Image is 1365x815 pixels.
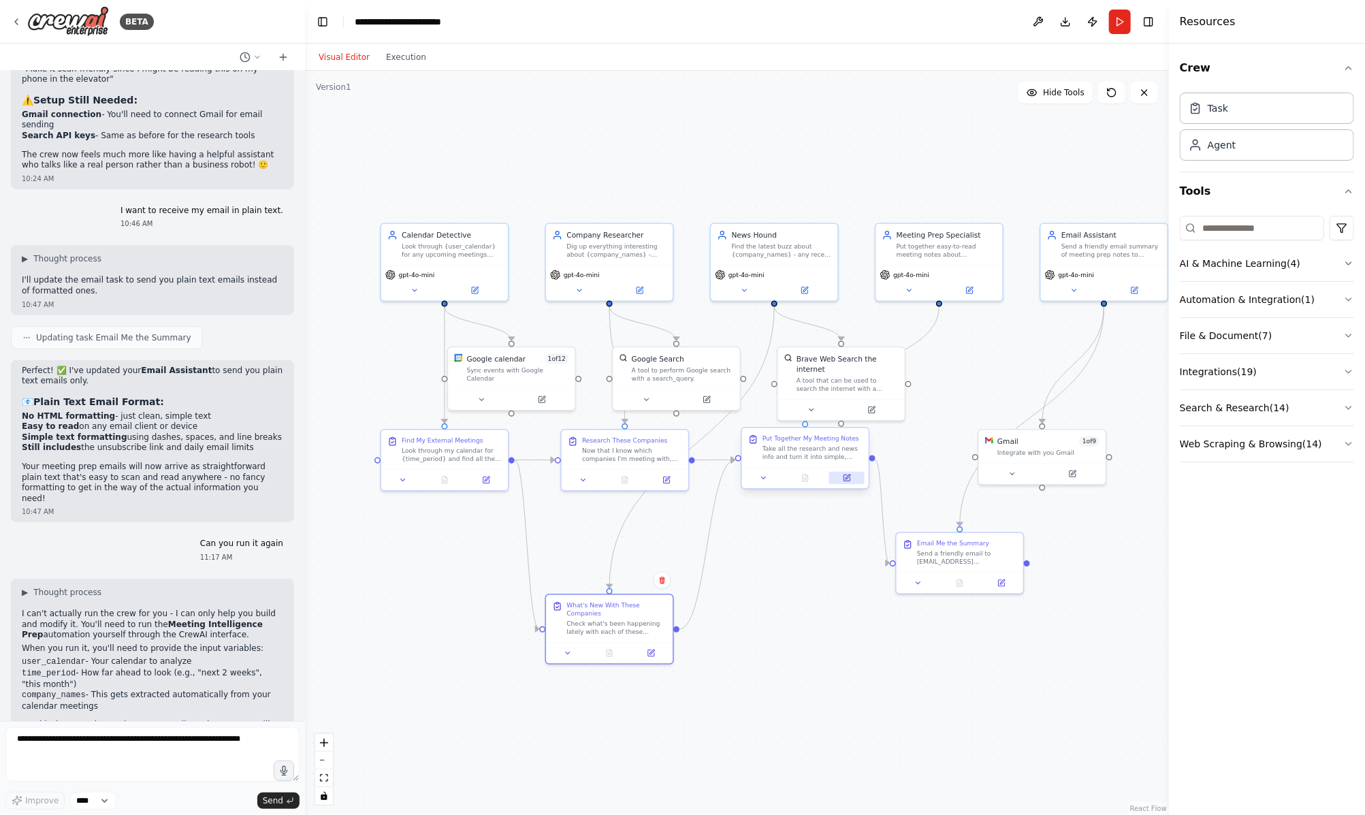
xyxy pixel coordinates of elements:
[769,306,847,340] g: Edge from d24d9441-699e-4084-b3b0-5205e94d52df to 18826fcb-21f1-4059-bbd9-d3051aed30d4
[632,354,684,364] div: Google Search
[728,271,765,279] span: gpt-4o-mini
[917,539,989,547] div: Email Me the Summary
[800,306,944,423] g: Edge from 48e8f0cb-86f5-4e93-b137-e8ccdeab20db to b3989ad2-4313-4ac6-ada9-f71cafda567c
[22,110,283,131] li: - You'll need to connect Gmail for email sending
[5,792,65,810] button: Improve
[22,253,28,264] span: ▶
[1208,138,1236,152] div: Agent
[897,230,997,240] div: Meeting Prep Specialist
[22,443,81,452] strong: Still includes
[649,474,684,486] button: Open in side panel
[399,271,435,279] span: gpt-4o-mini
[22,432,127,442] strong: Simple text formatting
[468,474,504,486] button: Open in side panel
[1043,87,1085,98] span: Hide Tools
[22,668,283,690] li: - How far ahead to look (e.g., "next 2 weeks", "this month")
[355,15,469,29] nav: breadcrumb
[22,174,283,184] div: 10:24 AM
[200,552,283,562] div: 11:17 AM
[762,434,859,443] div: Put Together My Meeting Notes
[677,394,736,406] button: Open in side panel
[22,643,283,654] p: When you run it, you'll need to provide the input variables:
[784,354,792,362] img: BraveSearchTool
[22,669,76,678] code: time_period
[1037,306,1109,423] g: Edge from 8ceb4371-ded6-4f58-bd3c-d3e16b347425 to f907cc95-2686-44aa-9a34-a1d65d49f47a
[797,377,899,393] div: A tool that can be used to search the internet with a search_query.
[25,795,59,806] span: Improve
[22,690,86,700] code: company_names
[33,396,164,407] strong: Plain Text Email Format:
[402,447,502,463] div: Look through my calendar for {time_period} and find all the meetings I have with people from othe...
[22,720,283,762] p: Just hit the "Run" button in CrewAI Studio and your team will get to work finding your external m...
[447,347,576,411] div: Google CalendarGoogle calendar1of12Sync events with Google Calendar
[423,474,466,486] button: No output available
[22,432,283,443] li: using dashes, spaces, and line breaks
[997,436,1018,447] div: Gmail
[1180,282,1354,317] button: Automation & Integration(1)
[938,577,982,589] button: No output available
[27,6,109,37] img: Logo
[1105,284,1163,296] button: Open in side panel
[710,223,839,302] div: News HoundFind the latest buzz about {company_names} - any recent news, big moves they've made, o...
[22,150,283,171] p: The crew now feels much more like having a helpful assistant who talks like a real person rather ...
[566,230,667,240] div: Company Researcher
[762,445,863,461] div: Take all the research and news info and turn it into simple, useful meeting notes for each compan...
[1180,49,1354,87] button: Crew
[22,110,101,119] strong: Gmail connection
[22,690,283,712] li: - This gets extracted automatically from your calendar meetings
[22,395,283,409] h3: 📧
[22,421,283,432] li: on any email client or device
[22,421,79,431] strong: Easy to read
[1080,436,1099,447] span: Number of enabled actions
[917,549,1017,566] div: Send a friendly email to [EMAIL_ADDRESS][DOMAIN_NAME] with the meeting prep notes in plain text f...
[315,734,333,805] div: React Flow controls
[22,93,283,107] h3: ⚠️
[263,795,283,806] span: Send
[1180,14,1236,30] h4: Resources
[566,601,667,618] div: What's New With These Companies
[22,131,283,142] li: - Same as before for the research tools
[1059,271,1095,279] span: gpt-4o-mini
[633,647,669,659] button: Open in side panel
[895,532,1024,594] div: Email Me the SummarySend a friendly email to [EMAIL_ADDRESS][DOMAIN_NAME] with the meeting prep n...
[582,436,667,445] div: Research These Companies
[380,429,509,492] div: Find My External MeetingsLook through my calendar for {time_period} and find all the meetings I h...
[33,95,138,106] strong: Setup Still Needed:
[777,347,905,421] div: BraveSearchToolBrave Web Search the internetA tool that can be used to search the internet with a...
[605,306,630,423] g: Edge from 69f1a116-1a45-4bd8-9b98-cf27d00b9e4e to 6ec367a7-aac0-4817-b3b8-a620fcaf5c23
[784,472,827,484] button: No output available
[402,436,483,445] div: Find My External Meetings
[564,271,600,279] span: gpt-4o-mini
[22,609,283,641] p: I can't actually run the crew for you - I can only help you build and modify it. You'll need to r...
[1180,318,1354,353] button: File & Document(7)
[545,594,674,665] div: What's New With These CompaniesCheck what's been happening lately with each of these companies. A...
[22,411,283,422] li: - just clean, simple text
[1208,101,1228,115] div: Task
[467,366,569,383] div: Sync events with Google Calendar
[515,455,555,465] g: Edge from 92840c66-ba99-4495-8c7f-bf5b1080ca86 to 6ec367a7-aac0-4817-b3b8-a620fcaf5c23
[22,462,283,504] p: Your meeting prep emails will now arrive as straightforward plain text that's easy to scan and re...
[22,131,95,140] strong: Search API keys
[22,443,283,453] li: the unsubscribe link and daily email limits
[603,474,647,486] button: No output available
[315,769,333,787] button: fit view
[141,366,212,375] strong: Email Assistant
[402,230,502,240] div: Calendar Detective
[1180,246,1354,281] button: AI & Machine Learning(4)
[1130,805,1167,812] a: React Flow attribution
[1180,426,1354,462] button: Web Scraping & Browsing(14)
[36,332,191,343] span: Updating task Email Me the Summary
[1044,468,1102,480] button: Open in side panel
[446,284,504,296] button: Open in side panel
[22,620,263,640] strong: Meeting Intelligence Prep
[1139,12,1158,31] button: Hide right sidebar
[732,242,832,259] div: Find the latest buzz about {company_names} - any recent news, big moves they've made, or industry...
[984,577,1019,589] button: Open in side panel
[985,436,993,445] img: Gmail
[315,752,333,769] button: zoom out
[545,354,568,364] span: Number of enabled actions
[582,447,682,463] div: Now that I know which companies I'm meeting with, find out everything interesting about them. Wha...
[588,647,631,659] button: No output available
[310,49,378,65] button: Visual Editor
[454,354,462,362] img: Google Calendar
